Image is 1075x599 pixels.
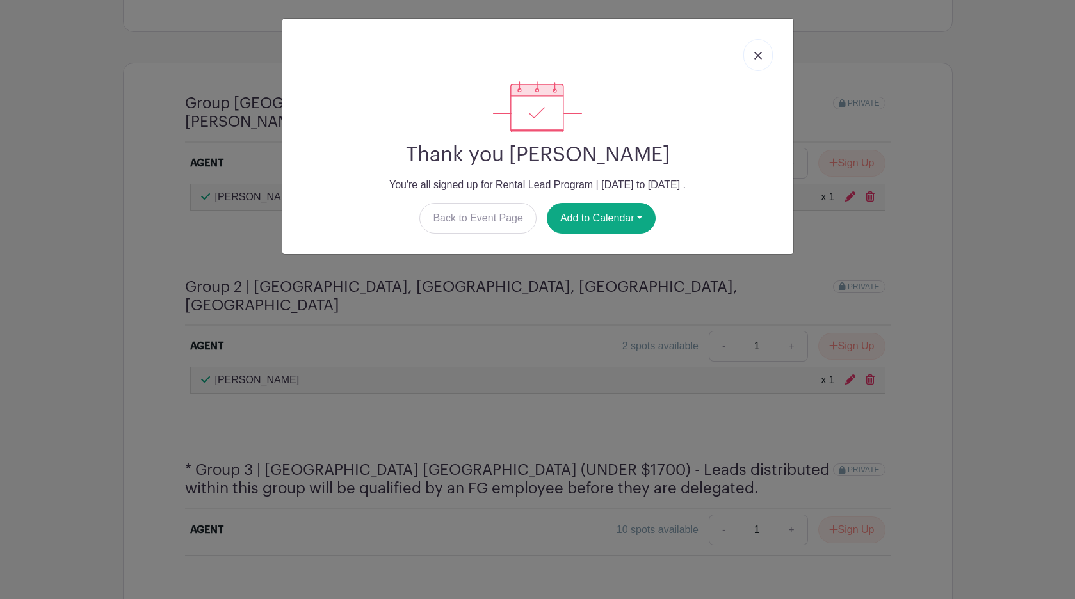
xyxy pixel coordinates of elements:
img: signup_complete-c468d5dda3e2740ee63a24cb0ba0d3ce5d8a4ecd24259e683200fb1569d990c8.svg [493,81,581,132]
a: Back to Event Page [419,203,537,234]
p: You're all signed up for Rental Lead Program | [DATE] to [DATE] . [293,177,783,193]
h2: Thank you [PERSON_NAME] [293,143,783,167]
img: close_button-5f87c8562297e5c2d7936805f587ecaba9071eb48480494691a3f1689db116b3.svg [754,52,762,60]
button: Add to Calendar [547,203,656,234]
